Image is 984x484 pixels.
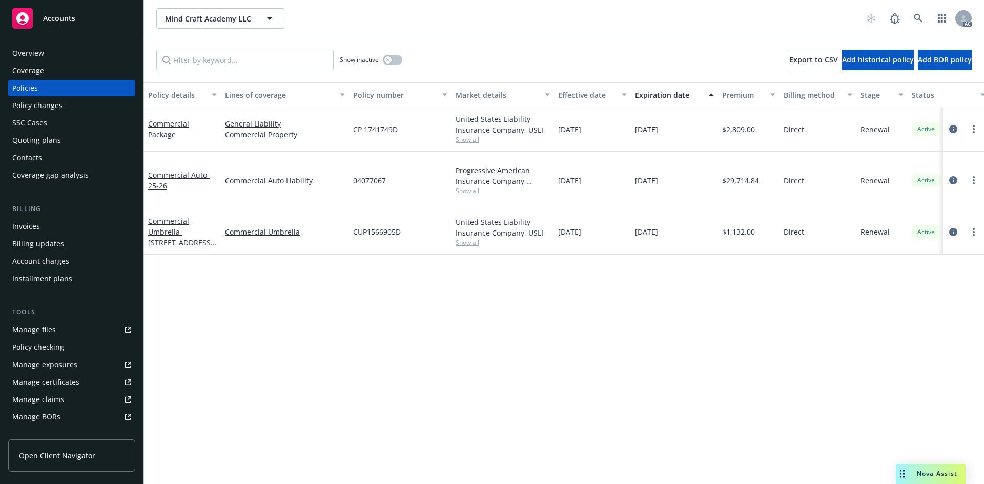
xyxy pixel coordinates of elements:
[8,204,135,214] div: Billing
[718,82,780,107] button: Premium
[8,307,135,318] div: Tools
[225,129,345,140] a: Commercial Property
[12,62,44,79] div: Coverage
[558,124,581,135] span: [DATE]
[156,8,284,29] button: Mind Craft Academy LLC
[8,391,135,408] a: Manage claims
[12,391,64,408] div: Manage claims
[8,426,135,443] a: Summary of insurance
[353,124,398,135] span: CP 1741749D
[456,217,550,238] div: United States Liability Insurance Company, USLI
[156,50,334,70] input: Filter by keyword...
[12,270,72,287] div: Installment plans
[456,114,550,135] div: United States Liability Insurance Company, USLI
[12,253,69,269] div: Account charges
[722,90,764,100] div: Premium
[968,123,980,135] a: more
[631,82,718,107] button: Expiration date
[12,97,63,114] div: Policy changes
[12,80,38,96] div: Policies
[12,132,61,149] div: Quoting plans
[8,62,135,79] a: Coverage
[456,186,550,195] span: Show all
[635,175,658,186] span: [DATE]
[784,90,841,100] div: Billing method
[861,8,881,29] a: Start snowing
[12,339,64,355] div: Policy checking
[12,374,79,390] div: Manage certificates
[221,82,349,107] button: Lines of coverage
[558,90,616,100] div: Effective date
[896,464,966,484] button: Nova Assist
[12,322,56,338] div: Manage files
[12,115,47,131] div: SSC Cases
[225,118,345,129] a: General Liability
[456,165,550,186] div: Progressive American Insurance Company, Progressive
[456,135,550,144] span: Show all
[148,216,213,269] a: Commercial Umbrella
[784,226,804,237] span: Direct
[789,50,838,70] button: Export to CSV
[8,115,135,131] a: SSC Cases
[12,150,42,166] div: Contacts
[635,124,658,135] span: [DATE]
[722,124,755,135] span: $2,809.00
[225,90,334,100] div: Lines of coverage
[635,226,658,237] span: [DATE]
[12,167,89,183] div: Coverage gap analysis
[916,176,936,185] span: Active
[353,226,401,237] span: CUP1566905D
[8,339,135,355] a: Policy checking
[456,238,550,247] span: Show all
[456,90,539,100] div: Market details
[722,175,759,186] span: $29,714.84
[452,82,554,107] button: Market details
[947,226,959,238] a: circleInformation
[908,8,929,29] a: Search
[43,14,75,23] span: Accounts
[225,175,345,186] a: Commercial Auto Liability
[8,322,135,338] a: Manage files
[12,45,44,61] div: Overview
[860,226,890,237] span: Renewal
[8,236,135,252] a: Billing updates
[148,119,189,139] a: Commercial Package
[722,226,755,237] span: $1,132.00
[896,464,909,484] div: Drag to move
[917,469,957,478] span: Nova Assist
[225,226,345,237] a: Commercial Umbrella
[932,8,952,29] a: Switch app
[12,218,40,235] div: Invoices
[918,50,972,70] button: Add BOR policy
[968,226,980,238] a: more
[860,90,892,100] div: Stage
[918,55,972,65] span: Add BOR policy
[885,8,905,29] a: Report a Bug
[12,356,77,373] div: Manage exposures
[12,426,90,443] div: Summary of insurance
[8,150,135,166] a: Contacts
[558,175,581,186] span: [DATE]
[635,90,703,100] div: Expiration date
[856,82,908,107] button: Stage
[8,45,135,61] a: Overview
[916,124,936,134] span: Active
[148,227,216,269] span: - [STREET_ADDRESS][PERSON_NAME] 25-26
[842,50,914,70] button: Add historical policy
[947,174,959,186] a: circleInformation
[12,236,64,252] div: Billing updates
[947,123,959,135] a: circleInformation
[8,409,135,425] a: Manage BORs
[148,90,206,100] div: Policy details
[148,170,210,191] a: Commercial Auto
[860,124,890,135] span: Renewal
[8,253,135,269] a: Account charges
[784,175,804,186] span: Direct
[144,82,221,107] button: Policy details
[789,55,838,65] span: Export to CSV
[8,356,135,373] a: Manage exposures
[8,167,135,183] a: Coverage gap analysis
[780,82,856,107] button: Billing method
[8,374,135,390] a: Manage certificates
[842,55,914,65] span: Add historical policy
